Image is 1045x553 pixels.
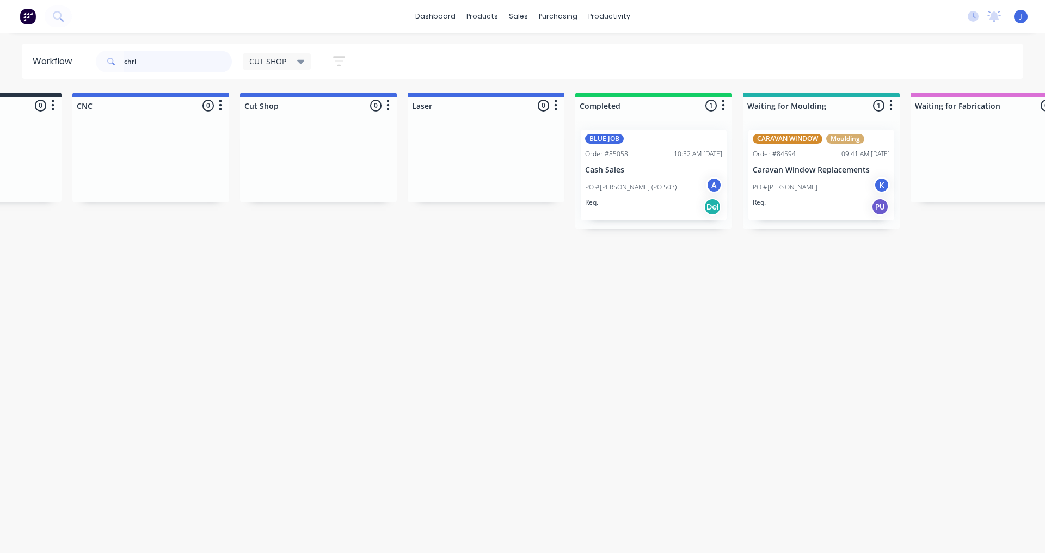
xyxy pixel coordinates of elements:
[33,55,77,68] div: Workflow
[753,198,766,207] p: Req.
[674,149,722,159] div: 10:32 AM [DATE]
[124,51,232,72] input: Search for orders...
[871,198,889,216] div: PU
[841,149,890,159] div: 09:41 AM [DATE]
[410,8,461,24] a: dashboard
[753,149,796,159] div: Order #84594
[249,56,286,67] span: CUT SHOP
[461,8,503,24] div: products
[583,8,636,24] div: productivity
[1020,11,1022,21] span: J
[533,8,583,24] div: purchasing
[753,165,890,175] p: Caravan Window Replacements
[826,134,864,144] div: Moulding
[874,177,890,193] div: K
[585,182,677,192] p: PO #[PERSON_NAME] (PO 503)
[706,177,722,193] div: A
[585,134,624,144] div: BLUE JOB
[748,130,894,220] div: CARAVAN WINDOWMouldingOrder #8459409:41 AM [DATE]Caravan Window ReplacementsPO #[PERSON_NAME]KReq.PU
[753,134,822,144] div: CARAVAN WINDOW
[704,198,721,216] div: Del
[585,165,722,175] p: Cash Sales
[503,8,533,24] div: sales
[585,149,628,159] div: Order #85058
[753,182,817,192] p: PO #[PERSON_NAME]
[585,198,598,207] p: Req.
[20,8,36,24] img: Factory
[581,130,727,220] div: BLUE JOBOrder #8505810:32 AM [DATE]Cash SalesPO #[PERSON_NAME] (PO 503)AReq.Del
